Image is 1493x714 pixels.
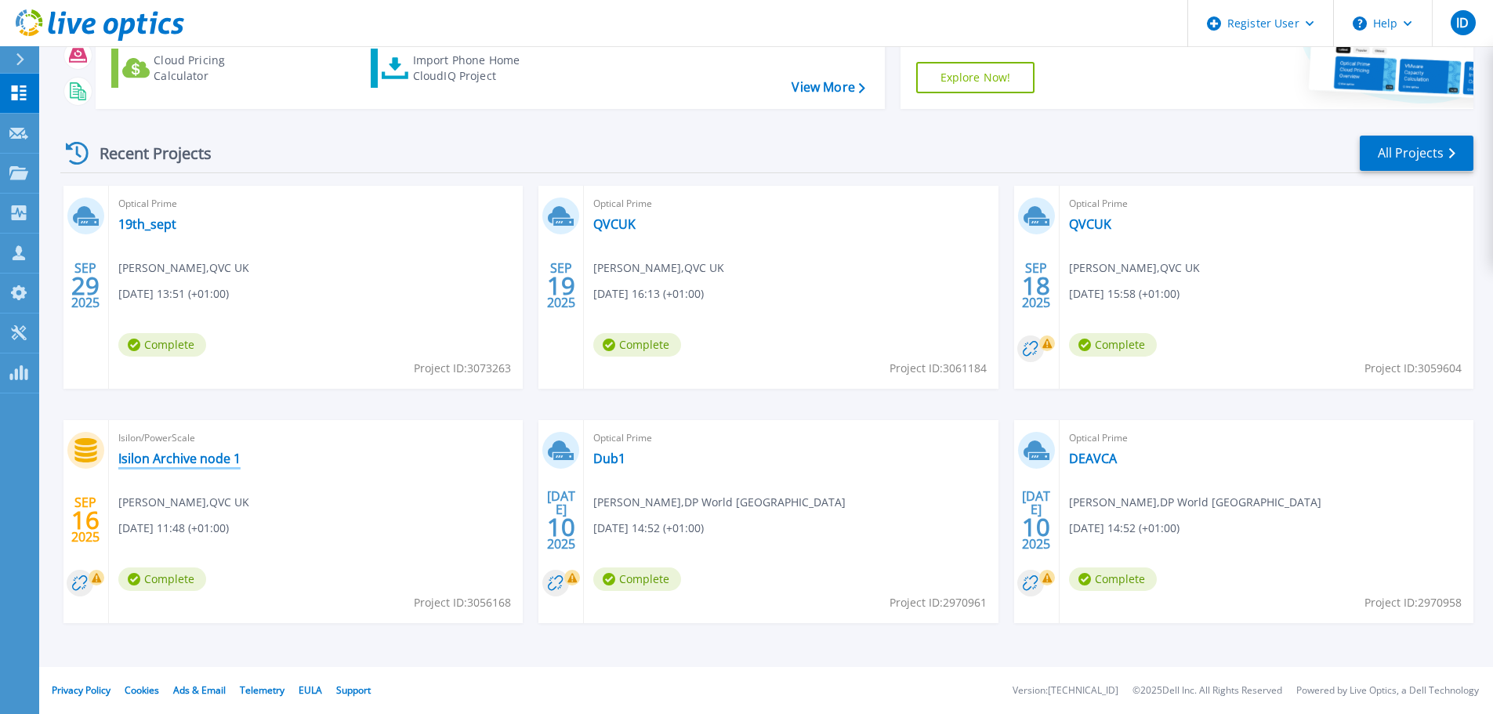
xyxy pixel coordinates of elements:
span: Optical Prime [593,429,988,447]
span: [PERSON_NAME] , QVC UK [593,259,724,277]
span: Project ID: 3061184 [890,360,987,377]
a: DEAVCA [1069,451,1117,466]
a: Explore Now! [916,62,1035,93]
span: Complete [118,333,206,357]
a: EULA [299,683,322,697]
span: Optical Prime [1069,429,1464,447]
a: 19th_sept [118,216,176,232]
span: [PERSON_NAME] , QVC UK [118,259,249,277]
span: [PERSON_NAME] , DP World [GEOGRAPHIC_DATA] [1069,494,1321,511]
span: 18 [1022,279,1050,292]
span: Project ID: 2970958 [1364,594,1462,611]
div: SEP 2025 [546,257,576,314]
span: Isilon/PowerScale [118,429,513,447]
div: [DATE] 2025 [546,491,576,549]
li: Version: [TECHNICAL_ID] [1013,686,1118,696]
div: [DATE] 2025 [1021,491,1051,549]
a: All Projects [1360,136,1473,171]
div: Import Phone Home CloudIQ Project [413,53,535,84]
a: Telemetry [240,683,284,697]
span: Complete [593,333,681,357]
a: Cookies [125,683,159,697]
span: Project ID: 3056168 [414,594,511,611]
span: Project ID: 3059604 [1364,360,1462,377]
span: [PERSON_NAME] , DP World [GEOGRAPHIC_DATA] [593,494,846,511]
span: [DATE] 16:13 (+01:00) [593,285,704,303]
span: [PERSON_NAME] , QVC UK [1069,259,1200,277]
a: Privacy Policy [52,683,111,697]
span: Project ID: 3073263 [414,360,511,377]
div: SEP 2025 [71,491,100,549]
span: ID [1456,16,1469,29]
span: [DATE] 15:58 (+01:00) [1069,285,1180,303]
li: © 2025 Dell Inc. All Rights Reserved [1132,686,1282,696]
span: Optical Prime [1069,195,1464,212]
span: [DATE] 13:51 (+01:00) [118,285,229,303]
a: QVCUK [1069,216,1111,232]
a: Support [336,683,371,697]
span: 16 [71,513,100,527]
div: Cloud Pricing Calculator [154,53,279,84]
span: Complete [1069,567,1157,591]
span: 10 [547,520,575,534]
span: Project ID: 2970961 [890,594,987,611]
a: Isilon Archive node 1 [118,451,241,466]
li: Powered by Live Optics, a Dell Technology [1296,686,1479,696]
a: Cloud Pricing Calculator [111,49,286,88]
div: SEP 2025 [1021,257,1051,314]
span: [DATE] 11:48 (+01:00) [118,520,229,537]
div: SEP 2025 [71,257,100,314]
a: Ads & Email [173,683,226,697]
span: [PERSON_NAME] , QVC UK [118,494,249,511]
span: [DATE] 14:52 (+01:00) [1069,520,1180,537]
a: Dub1 [593,451,625,466]
div: Recent Projects [60,134,233,172]
span: 19 [547,279,575,292]
span: Optical Prime [118,195,513,212]
span: [DATE] 14:52 (+01:00) [593,520,704,537]
span: Optical Prime [593,195,988,212]
a: QVCUK [593,216,636,232]
span: Complete [118,567,206,591]
span: Complete [1069,333,1157,357]
span: 29 [71,279,100,292]
span: Complete [593,567,681,591]
a: View More [792,80,864,95]
span: 10 [1022,520,1050,534]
